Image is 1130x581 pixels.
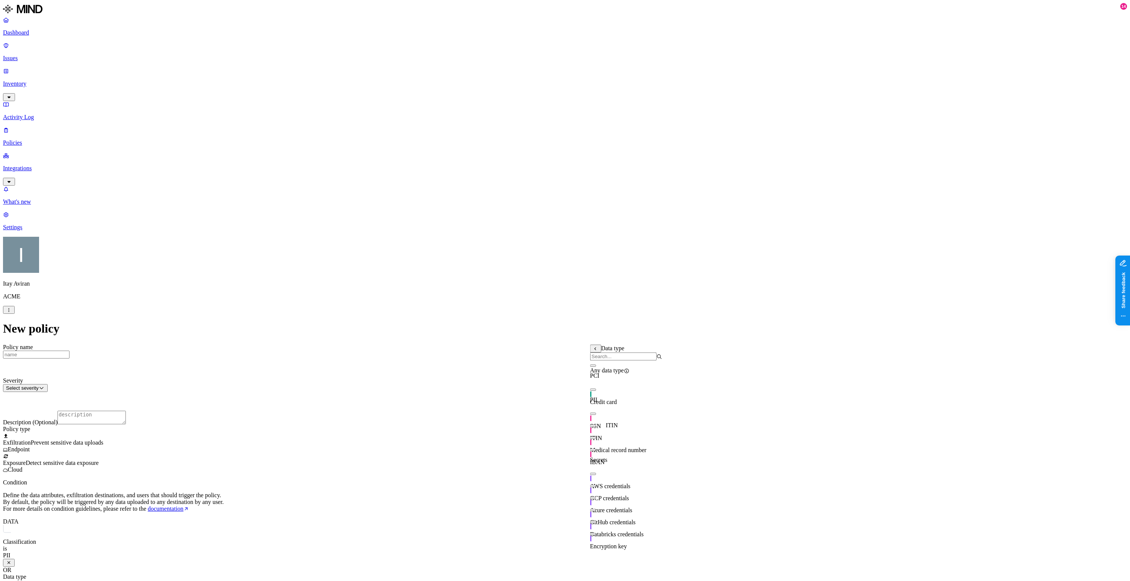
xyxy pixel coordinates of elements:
input: name [3,351,69,359]
span: documentation [148,505,183,512]
div: 14 [1120,3,1127,10]
img: pii-line.svg [590,451,592,457]
label: Policy name [3,344,33,350]
p: Issues [3,55,1127,62]
div: ITIN [606,422,618,429]
img: secret-line.svg [590,511,592,517]
img: Itay Aviran [3,237,39,273]
p: What's new [3,198,1127,205]
div: is [3,545,1127,552]
a: What's new [3,186,1127,205]
a: MIND [3,3,1127,17]
a: Dashboard [3,17,1127,36]
img: secret-line.svg [590,524,592,530]
img: pci-line.svg [590,391,592,397]
p: Dashboard [3,29,1127,36]
img: secret-line.svg [590,499,592,505]
a: Settings [3,211,1127,231]
p: Inventory [3,80,1127,87]
img: secret-line.svg [590,475,592,481]
span: Any data type [590,367,624,374]
label: Description (Optional) [3,419,57,425]
span: Exfiltration [3,439,31,446]
p: ACME [3,293,1127,300]
div: PII [590,396,662,403]
label: Severity [3,377,23,384]
a: Issues [3,42,1127,62]
label: DATA [3,518,18,525]
a: Inventory [3,68,1127,100]
input: Search... [590,353,657,360]
img: MIND [3,3,42,15]
p: Policies [3,139,1127,146]
img: pii-line.svg [590,415,592,421]
img: pii-line.svg [590,439,592,445]
div: Data type [3,573,1127,580]
img: vector.svg [3,525,11,537]
img: pii-line.svg [590,427,592,433]
div: PCI [590,372,662,379]
img: secret-line.svg [590,487,592,493]
a: Integrations [3,152,1127,185]
h1: New policy [3,322,1127,336]
div: Endpoint [3,446,1127,453]
p: Activity Log [3,114,1127,121]
p: Integrations [3,165,1127,172]
div: Secrets [590,457,662,463]
span: Detect sensitive data exposure [26,460,98,466]
span: Data type [601,345,624,351]
span: Exposure [3,460,26,466]
a: Policies [3,127,1127,146]
div: Classification [3,539,1127,545]
a: documentation [148,505,189,512]
img: secret-line.svg [590,536,592,542]
span: Encryption key [590,543,627,549]
button: Remove [3,559,15,567]
p: Condition [3,479,1127,486]
label: Policy type [3,426,30,432]
p: Define the data attributes, exfiltration destinations, and users that should trigger the policy. ... [3,492,1127,512]
span: PII [3,552,11,558]
a: Activity Log [3,101,1127,121]
p: Settings [3,224,1127,231]
label: OR [3,567,11,573]
div: Cloud [3,466,1127,473]
span: Prevent sensitive data uploads [31,439,103,446]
